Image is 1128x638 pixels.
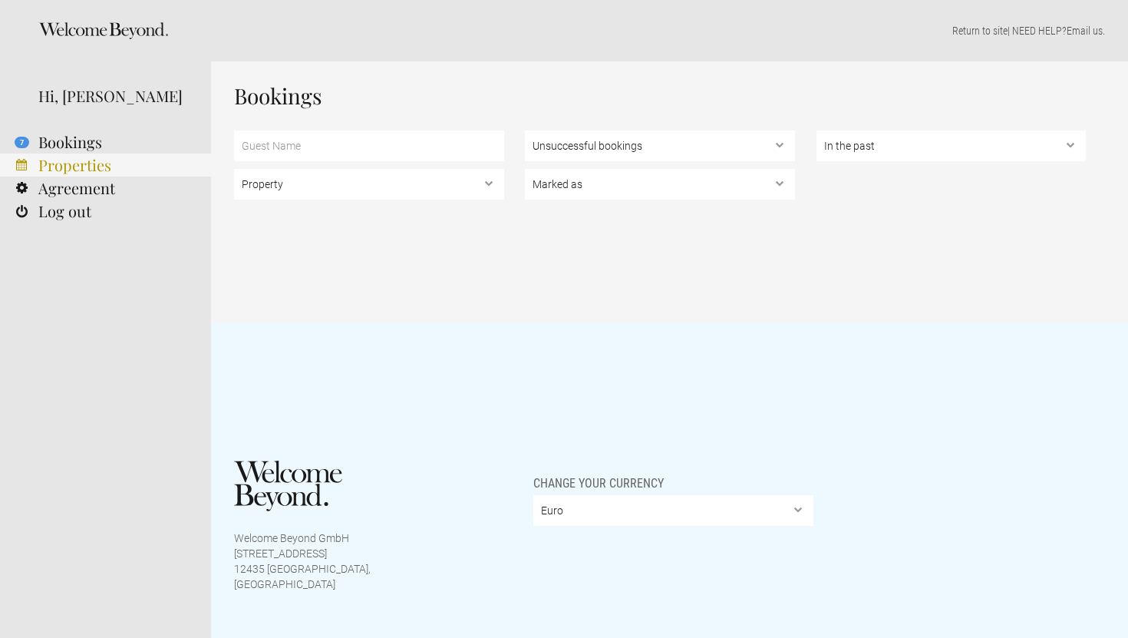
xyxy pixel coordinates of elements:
h1: Bookings [234,84,1086,107]
select: , [816,131,1087,161]
a: Return to site [952,25,1008,37]
select: , , , [525,169,795,200]
p: Welcome Beyond GmbH [STREET_ADDRESS] 12435 [GEOGRAPHIC_DATA], [GEOGRAPHIC_DATA] [234,531,371,592]
div: Hi, [PERSON_NAME] [38,84,188,107]
select: , , [525,131,795,161]
span: Change your currency [533,461,664,491]
select: Change your currency [533,495,814,526]
a: Email us [1067,25,1103,37]
input: Guest Name [234,131,504,161]
p: | NEED HELP? . [234,23,1105,38]
flynt-notification-badge: 7 [15,137,29,148]
img: Welcome Beyond [234,461,342,511]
